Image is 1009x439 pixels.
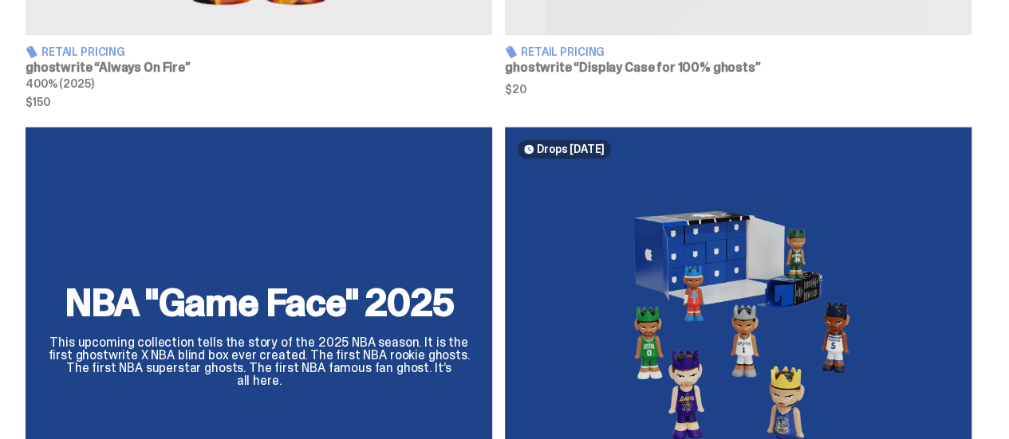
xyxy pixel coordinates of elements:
h3: ghostwrite “Display Case for 100% ghosts” [505,61,972,74]
span: $150 [26,96,492,108]
h2: NBA "Game Face" 2025 [45,284,473,322]
span: 400% (2025) [26,76,93,91]
h3: ghostwrite “Always On Fire” [26,61,492,74]
span: $20 [505,84,972,95]
span: Retail Pricing [41,46,125,57]
span: Drops [DATE] [537,143,605,155]
p: This upcoming collection tells the story of the 2025 NBA season. It is the first ghostwrite X NBA... [45,336,473,387]
span: Retail Pricing [521,46,605,57]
